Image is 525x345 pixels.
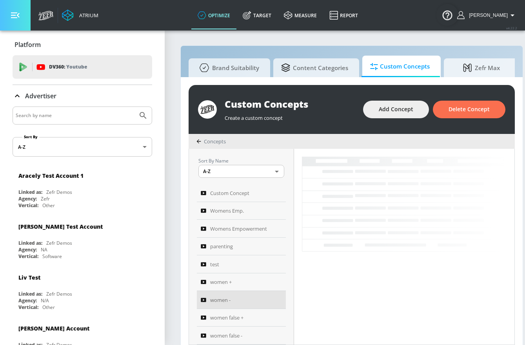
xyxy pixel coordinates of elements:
div: Software [42,253,62,260]
span: women false - [210,331,242,340]
button: Open Resource Center [436,4,458,26]
button: [PERSON_NAME] [457,11,517,20]
span: Add Concept [379,105,413,114]
a: women false - [197,327,286,345]
span: test [210,260,219,269]
div: Vertical: [18,253,38,260]
div: Agency: [18,246,37,253]
div: Custom Concepts [225,98,355,110]
span: Womens Empowerment [210,224,267,233]
div: Atrium [76,12,98,19]
span: Zefr Max [452,58,511,77]
a: Custom Concept [197,184,286,202]
span: parenting [210,242,233,251]
div: Other [42,304,55,311]
div: Linked as: [18,189,42,195]
span: Custom Concept [210,188,249,198]
button: Add Concept [363,101,429,118]
a: parenting [197,238,286,256]
div: Liv TestLinked as:Zefr DemosAgency:N/AVertical:Other [13,268,152,312]
div: [PERSON_NAME] Test AccountLinked as:Zefr DemosAgency:NAVertical:Software [13,217,152,262]
div: Agency: [18,297,37,304]
span: women - [210,295,231,305]
span: Custom Concepts [370,57,430,76]
a: Atrium [62,9,98,21]
p: Platform [15,40,41,49]
span: login as: aracely.alvarenga@zefr.com [466,13,508,18]
span: Brand Suitability [196,58,259,77]
div: Liv Test [18,274,40,281]
span: Womens Emp. [210,206,244,215]
span: v 4.22.2 [506,26,517,30]
div: Zefr [41,195,50,202]
span: women + [210,277,232,287]
div: A-Z [198,165,284,178]
p: Youtube [66,63,87,71]
div: Aracely Test Account 1Linked as:Zefr DemosAgency:ZefrVertical:Other [13,166,152,211]
div: Agency: [18,195,37,202]
div: DV360: Youtube [13,55,152,79]
p: Sort By Name [198,157,284,165]
div: Aracely Test Account 1 [18,172,84,179]
a: women false + [197,309,286,327]
a: Report [323,1,364,29]
p: Advertiser [25,92,56,100]
div: Linked as: [18,291,42,297]
div: Zefr Demos [46,291,72,297]
div: Zefr Demos [46,240,72,246]
div: [PERSON_NAME] Test Account [18,223,103,230]
div: N/A [41,297,49,304]
div: NA [41,246,47,253]
div: A-Z [13,137,152,157]
input: Search by name [16,110,134,121]
label: Sort By [22,134,39,139]
div: Advertiser [13,85,152,107]
a: optimize [191,1,236,29]
div: Linked as: [18,240,42,246]
a: measure [278,1,323,29]
span: Concepts [204,138,226,145]
a: test [197,255,286,273]
div: Zefr Demos [46,189,72,195]
a: Target [236,1,278,29]
a: women + [197,273,286,291]
div: Vertical: [18,304,38,311]
a: women - [197,291,286,309]
div: Concepts [196,138,226,145]
div: Other [42,202,55,209]
p: DV360: [49,63,87,71]
span: women false + [210,313,243,322]
div: Platform [13,34,152,56]
a: Womens Emp. [197,202,286,220]
div: Vertical: [18,202,38,209]
div: Create a custom concept [225,110,355,121]
span: Content Categories [281,58,348,77]
div: [PERSON_NAME] Account [18,325,89,332]
a: Womens Empowerment [197,220,286,238]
